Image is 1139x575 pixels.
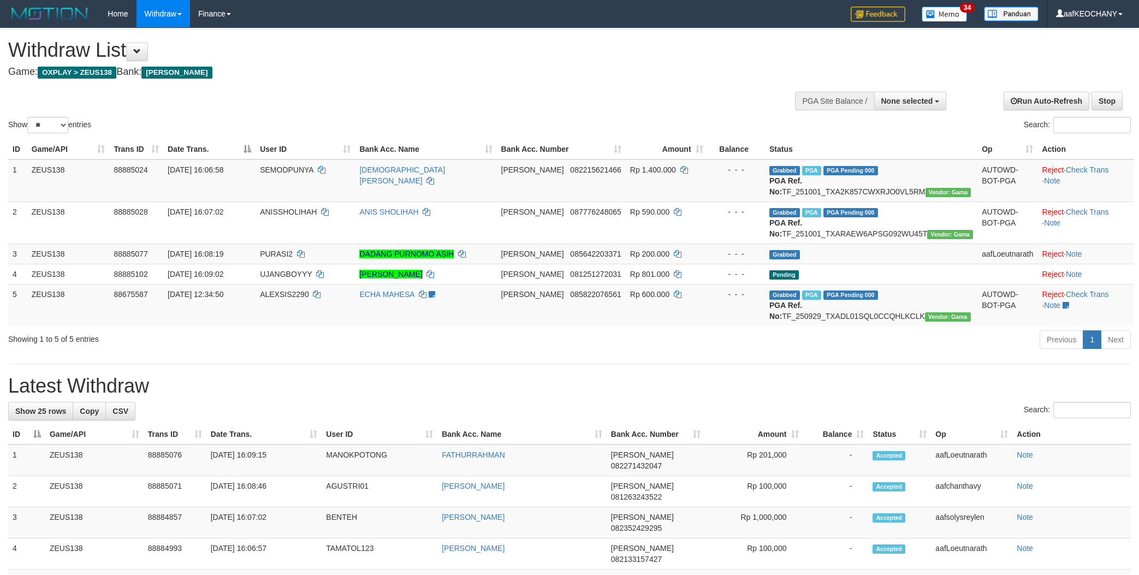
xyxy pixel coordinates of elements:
[359,165,445,185] a: [DEMOGRAPHIC_DATA][PERSON_NAME]
[823,291,878,300] span: PGA Pending
[1004,92,1089,110] a: Run Auto-Refresh
[114,250,147,258] span: 88885077
[803,444,869,476] td: -
[206,444,322,476] td: [DATE] 16:09:15
[630,208,669,216] span: Rp 590.000
[8,507,45,538] td: 3
[1042,208,1064,216] a: Reject
[359,270,422,278] a: [PERSON_NAME]
[163,139,256,159] th: Date Trans.: activate to sort column descending
[1037,264,1134,284] td: ·
[1042,270,1064,278] a: Reject
[630,250,669,258] span: Rp 200.000
[1042,250,1064,258] a: Reject
[874,92,947,110] button: None selected
[611,555,662,564] span: Copy 082133157427 to clipboard
[611,493,662,501] span: Copy 081263243522 to clipboard
[922,7,968,22] img: Button%20Memo.svg
[712,206,761,217] div: - - -
[442,513,505,521] a: [PERSON_NAME]
[260,165,313,174] span: SEMODPUNYA
[1044,176,1060,185] a: Note
[1037,244,1134,264] td: ·
[322,538,437,570] td: TAMATOL123
[926,188,971,197] span: Vendor URL: https://trx31.1velocity.biz
[705,538,803,570] td: Rp 100,000
[931,424,1012,444] th: Op: activate to sort column ascending
[260,290,309,299] span: ALEXSIS2290
[570,290,621,299] span: Copy 085822076561 to clipboard
[8,67,749,78] h4: Game: Bank:
[8,159,27,202] td: 1
[873,451,905,460] span: Accepted
[114,290,147,299] span: 88675587
[144,476,206,507] td: 88885071
[802,291,821,300] span: Marked by aafpengsreynich
[931,444,1012,476] td: aafLoeutnarath
[45,444,144,476] td: ZEUS138
[322,424,437,444] th: User ID: activate to sort column ascending
[1024,117,1131,133] label: Search:
[45,424,144,444] th: Game/API: activate to sort column ascending
[977,159,1037,202] td: AUTOWD-BOT-PGA
[1053,117,1131,133] input: Search:
[795,92,874,110] div: PGA Site Balance /
[611,450,674,459] span: [PERSON_NAME]
[8,476,45,507] td: 2
[868,424,931,444] th: Status: activate to sort column ascending
[803,424,869,444] th: Balance: activate to sort column ascending
[1037,139,1134,159] th: Action
[712,164,761,175] div: - - -
[8,444,45,476] td: 1
[803,507,869,538] td: -
[168,165,223,174] span: [DATE] 16:06:58
[1042,165,1064,174] a: Reject
[256,139,355,159] th: User ID: activate to sort column ascending
[712,269,761,280] div: - - -
[27,117,68,133] select: Showentries
[931,507,1012,538] td: aafsolysreylen
[8,39,749,61] h1: Withdraw List
[359,250,454,258] a: DADANG PURNOMO ASIH
[168,208,223,216] span: [DATE] 16:07:02
[705,507,803,538] td: Rp 1,000,000
[27,284,110,326] td: ZEUS138
[1066,270,1082,278] a: Note
[626,139,708,159] th: Amount: activate to sort column ascending
[501,250,564,258] span: [PERSON_NAME]
[769,250,800,259] span: Grabbed
[355,139,496,159] th: Bank Acc. Name: activate to sort column ascending
[27,201,110,244] td: ZEUS138
[1044,218,1060,227] a: Note
[1017,513,1033,521] a: Note
[206,424,322,444] th: Date Trans.: activate to sort column ascending
[851,7,905,22] img: Feedback.jpg
[38,67,116,79] span: OXPLAY > ZEUS138
[708,139,765,159] th: Balance
[1017,482,1033,490] a: Note
[501,165,564,174] span: [PERSON_NAME]
[8,424,45,444] th: ID: activate to sort column descending
[442,482,505,490] a: [PERSON_NAME]
[611,461,662,470] span: Copy 082271432047 to clipboard
[1066,165,1109,174] a: Check Trans
[501,208,564,216] span: [PERSON_NAME]
[611,482,674,490] span: [PERSON_NAME]
[873,544,905,554] span: Accepted
[114,165,147,174] span: 88885024
[1037,201,1134,244] td: · ·
[765,159,977,202] td: TF_251001_TXA2K857CWXRJO0VL5RM
[1024,402,1131,418] label: Search:
[977,284,1037,326] td: AUTOWD-BOT-PGA
[144,444,206,476] td: 88885076
[322,507,437,538] td: BENTEH
[206,538,322,570] td: [DATE] 16:06:57
[8,284,27,326] td: 5
[607,424,705,444] th: Bank Acc. Number: activate to sort column ascending
[260,208,317,216] span: ANISSHOLIHAH
[112,407,128,416] span: CSV
[570,270,621,278] span: Copy 081251272031 to clipboard
[73,402,106,420] a: Copy
[1083,330,1101,349] a: 1
[802,208,821,217] span: Marked by aafsolysreylen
